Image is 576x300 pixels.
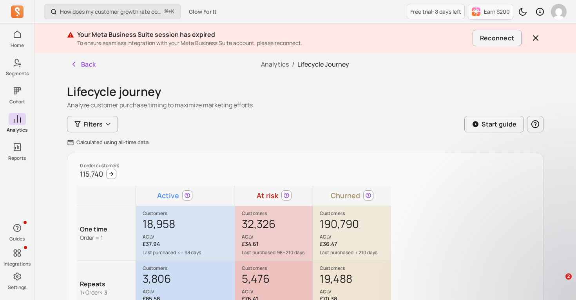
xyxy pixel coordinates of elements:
[80,169,103,179] p: 115,740
[189,8,217,16] span: Glow For It
[407,4,465,19] a: Free trial: 8 days left
[473,30,522,46] button: Reconnect
[171,9,174,15] kbd: K
[484,8,510,16] p: Earn $200
[143,249,176,256] p: Last purchased
[551,4,567,20] img: avatar
[80,163,388,169] p: 0 order customers
[242,210,312,217] p: Customers
[6,70,29,77] p: Segments
[464,116,524,132] button: Start guide
[67,85,543,99] h1: Lifecycle journey
[60,8,161,16] p: How does my customer growth rate compare to similar stores?
[313,206,391,260] div: Customers190,790ACLV£36.47Last purchased> 210 days
[320,289,391,295] p: ACLV
[235,190,312,201] div: At risk
[178,249,201,256] p: <= 98 days
[320,217,391,240] div: 190,790
[9,220,26,244] button: Guides
[320,210,391,217] p: Customers
[143,210,235,217] p: Customers
[482,119,516,129] p: Start guide
[242,217,312,240] div: 32,326
[136,206,235,260] div: Customers18,958ACLV£37.94Last purchased<= 98 days
[44,4,181,19] button: How does my customer growth rate compare to similar stores?⌘+K
[242,249,275,256] p: Last purchased
[77,30,469,39] p: Your Meta Business Suite session has expired
[242,240,312,248] p: £34.61
[261,60,289,69] a: Analytics
[143,240,235,248] p: £37.94
[468,4,513,20] button: Earn $200
[67,116,118,132] button: Filters
[67,100,543,110] p: Analyze customer purchase timing to maximize marketing efforts.
[136,186,214,206] td: Active
[320,234,391,240] p: ACLV
[7,127,27,133] p: Analytics
[8,284,26,291] p: Settings
[8,155,26,161] p: Reports
[67,56,99,72] button: Back
[242,265,312,271] p: Customers
[143,217,235,240] div: 18,958
[235,206,312,260] div: Customers32,326ACLV£34.61Last purchased98~210 days
[11,42,24,49] p: Home
[320,240,391,248] p: £36.47
[76,139,149,146] p: Calculated using all-time data
[515,4,531,20] button: Toggle dark mode
[80,289,135,296] p: 1 < Order < 3
[313,190,391,201] div: Churned
[165,7,174,16] span: +
[84,119,103,129] span: Filters
[4,261,31,267] p: Integrations
[289,60,297,69] span: /
[565,273,572,280] span: 2
[143,234,235,240] p: ACLV
[320,271,391,295] div: 19,488
[143,271,235,295] div: 3,806
[80,234,132,242] p: Order = 1
[320,265,391,271] p: Customers
[410,8,461,16] p: Free trial: 8 days left
[242,289,312,295] p: ACLV
[143,265,235,271] p: Customers
[80,224,132,234] p: One time
[320,249,353,256] p: Last purchased
[9,236,25,242] p: Guides
[80,279,135,289] p: Repeats
[242,271,312,295] div: 5,476
[355,249,377,256] p: > 210 days
[277,249,304,256] p: 98~210 days
[77,39,469,47] p: To ensure seamless integration with your Meta Business Suite account, please reconnect.
[164,7,168,17] kbd: ⌘
[9,99,25,105] p: Cohort
[143,289,235,295] p: ACLV
[549,273,568,292] iframe: Intercom live chat
[242,234,312,240] p: ACLV
[184,5,221,19] button: Glow For It
[297,60,349,69] span: Lifecycle Journey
